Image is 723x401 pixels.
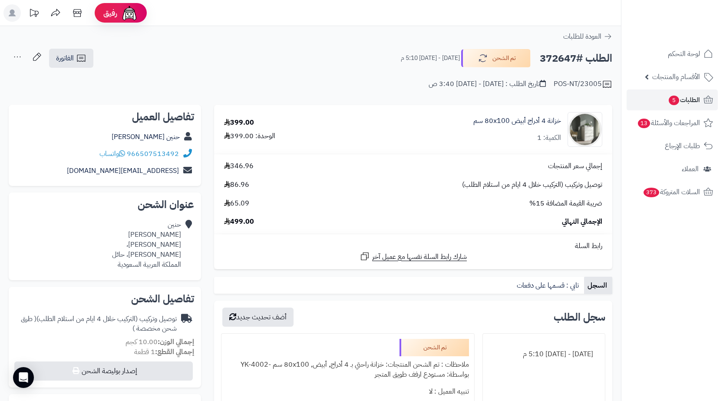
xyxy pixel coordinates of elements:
span: 346.96 [224,161,254,171]
small: [DATE] - [DATE] 5:10 م [401,54,460,63]
span: 65.09 [224,199,249,209]
span: 13 [637,118,650,129]
span: طلبات الإرجاع [665,140,700,152]
a: شارك رابط السلة نفسها مع عميل آخر [360,251,467,262]
a: طلبات الإرجاع [627,136,718,156]
h3: سجل الطلب [554,312,605,322]
span: الفاتورة [56,53,74,63]
span: شارك رابط السلة نفسها مع عميل آخر [372,252,467,262]
span: 86.96 [224,180,249,190]
a: لوحة التحكم [627,43,718,64]
div: رابط السلة [218,241,609,251]
span: الأقسام والمنتجات [652,71,700,83]
img: logo-2.png [664,12,715,30]
a: خزانة 4 أدراج أبيض ‎80x100 سم‏ [473,116,561,126]
a: تحديثات المنصة [23,4,45,24]
a: العودة للطلبات [563,31,612,42]
div: ملاحظات : تم الشحن المنتجات: خزانة راحتي بـ 4 أدراج, أبيض, ‎80x100 سم‏ -YK-4002 بواسطة: مستودع ار... [227,356,469,383]
span: الطلبات [668,94,700,106]
span: العودة للطلبات [563,31,601,42]
small: 1 قطعة [134,347,194,357]
span: إجمالي سعر المنتجات [548,161,602,171]
span: توصيل وتركيب (التركيب خلال 4 ايام من استلام الطلب) [462,180,602,190]
div: الكمية: 1 [537,133,561,143]
img: 1747726046-1707226648187-1702539813673-122025464545-1000x1000-90x90.jpg [568,112,602,147]
div: تم الشحن [399,339,469,356]
a: واتساب [99,149,125,159]
span: السلات المتروكة [643,186,700,198]
button: إصدار بوليصة الشحن [14,361,193,381]
h2: تفاصيل الشحن [16,294,194,304]
span: العملاء [682,163,699,175]
span: لوحة التحكم [668,48,700,60]
a: السلات المتروكة373 [627,182,718,202]
span: المراجعات والأسئلة [637,117,700,129]
div: POS-NT/23005 [554,79,612,89]
h2: تفاصيل العميل [16,112,194,122]
small: 10.00 كجم [125,337,194,347]
strong: إجمالي القطع: [155,347,194,357]
span: 499.00 [224,217,254,227]
a: المراجعات والأسئلة13 [627,113,718,133]
span: 373 [643,187,660,198]
div: تاريخ الطلب : [DATE] - [DATE] 3:40 ص [429,79,546,89]
a: الطلبات5 [627,89,718,110]
div: Open Intercom Messenger [13,367,34,388]
span: رفيق [103,8,117,18]
button: تم الشحن [461,49,531,67]
div: توصيل وتركيب (التركيب خلال 4 ايام من استلام الطلب) [16,314,177,334]
h2: الطلب #372647 [540,50,612,67]
a: العملاء [627,159,718,179]
a: 966507513492 [127,149,179,159]
div: 399.00 [224,118,254,128]
button: أضف تحديث جديد [222,308,294,327]
a: حنين [PERSON_NAME] [112,132,180,142]
h2: عنوان الشحن [16,199,194,210]
span: ضريبة القيمة المضافة 15% [529,199,602,209]
span: ( طرق شحن مخصصة ) [21,314,177,334]
div: حنين [PERSON_NAME] [PERSON_NAME]، [PERSON_NAME]، حائل المملكة العربية السعودية [112,220,181,269]
span: الإجمالي النهائي [562,217,602,227]
div: [DATE] - [DATE] 5:10 م [488,346,600,363]
strong: إجمالي الوزن: [158,337,194,347]
div: تنبيه العميل : لا [227,383,469,400]
img: ai-face.png [121,4,138,22]
span: 5 [668,95,680,106]
a: الفاتورة [49,49,93,68]
div: الوحدة: 399.00 [224,131,275,141]
a: [EMAIL_ADDRESS][DOMAIN_NAME] [67,166,179,176]
a: تابي : قسمها على دفعات [513,277,584,294]
a: السجل [584,277,612,294]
